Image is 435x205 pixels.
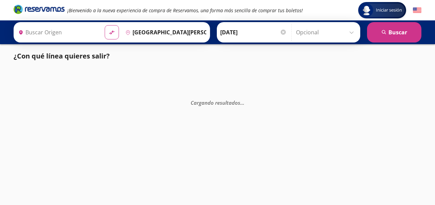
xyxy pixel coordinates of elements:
span: Iniciar sesión [373,7,405,14]
input: Elegir Fecha [220,24,287,41]
p: ¿Con qué línea quieres salir? [14,51,110,61]
input: Opcional [296,24,357,41]
a: Brand Logo [14,4,65,16]
input: Buscar Destino [123,24,206,41]
button: Buscar [367,22,421,42]
button: English [413,6,421,15]
em: Cargando resultados [191,99,244,106]
em: ¡Bienvenido a la nueva experiencia de compra de Reservamos, una forma más sencilla de comprar tus... [67,7,303,14]
input: Buscar Origen [16,24,99,41]
span: . [240,99,242,106]
span: . [242,99,243,106]
i: Brand Logo [14,4,65,14]
span: . [243,99,244,106]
